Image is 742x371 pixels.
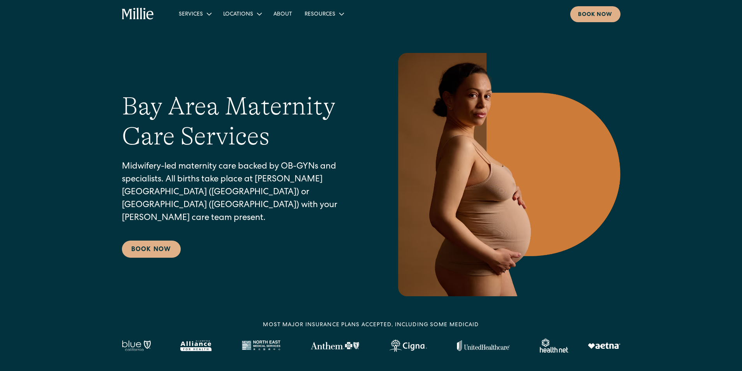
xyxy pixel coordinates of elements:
div: Resources [305,11,335,19]
img: Alameda Alliance logo [180,340,211,351]
img: North East Medical Services logo [241,340,280,351]
a: Book now [570,6,620,22]
div: Locations [217,7,267,20]
img: United Healthcare logo [457,340,510,351]
img: Pregnant woman in neutral underwear holding her belly, standing in profile against a warm-toned g... [393,53,620,296]
p: Midwifery-led maternity care backed by OB-GYNs and specialists. All births take place at [PERSON_... [122,161,362,225]
img: Aetna logo [588,343,620,349]
a: Book Now [122,241,181,258]
div: Services [179,11,203,19]
div: Locations [223,11,253,19]
div: MOST MAJOR INSURANCE PLANS ACCEPTED, INCLUDING some MEDICAID [263,321,479,329]
img: Blue California logo [122,340,151,351]
div: Resources [298,7,349,20]
img: Anthem Logo [310,342,359,350]
img: Healthnet logo [540,339,569,353]
a: home [122,8,154,20]
div: Services [173,7,217,20]
div: Book now [578,11,613,19]
img: Cigna logo [389,339,427,352]
a: About [267,7,298,20]
h1: Bay Area Maternity Care Services [122,91,362,151]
